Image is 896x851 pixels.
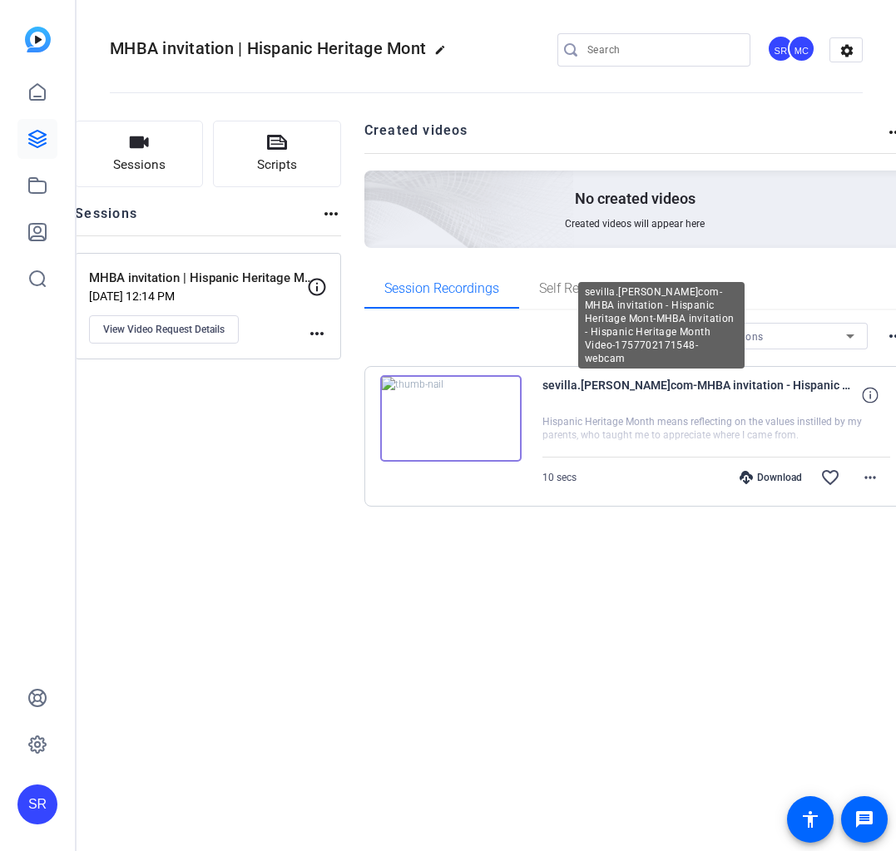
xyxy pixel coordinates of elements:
[17,784,57,824] div: SR
[860,468,880,487] mat-icon: more_horiz
[113,156,166,175] span: Sessions
[830,38,864,63] mat-icon: settings
[25,27,51,52] img: blue-gradient.svg
[580,326,605,346] mat-icon: radio_button_unchecked
[767,35,796,64] ngx-avatar: Syoni Revollo
[257,156,297,175] span: Scripts
[575,189,696,209] p: No created videos
[788,35,817,64] ngx-avatar: Matthew Cooper
[89,289,307,303] p: [DATE] 12:14 PM
[605,326,673,346] p: Bulk select
[364,121,886,153] h2: Created videos
[767,35,795,62] div: SR
[587,40,737,60] input: Search
[788,35,815,62] div: MC
[854,809,874,829] mat-icon: message
[178,6,575,367] img: Creted videos background
[705,331,764,343] span: All Sessions
[820,468,840,487] mat-icon: favorite_border
[380,375,522,462] img: thumb-nail
[89,315,239,344] button: View Video Request Details
[731,471,810,484] div: Download
[542,375,850,415] span: sevilla.[PERSON_NAME]com-MHBA invitation - Hispanic Heritage Mont-MHBA invitation - Hispanic Heri...
[103,323,225,336] span: View Video Request Details
[75,121,203,187] button: Sessions
[434,44,454,64] mat-icon: edit
[384,282,499,295] span: Session Recordings
[800,809,820,829] mat-icon: accessibility
[307,324,327,344] mat-icon: more_horiz
[75,204,137,235] h2: Sessions
[110,38,426,58] span: MHBA invitation | Hispanic Heritage Mont
[565,217,705,230] span: Created videos will appear here
[89,269,318,288] p: MHBA invitation | Hispanic Heritage Month Video
[539,282,630,295] span: Self Recordings
[542,472,577,483] span: 10 secs
[213,121,341,187] button: Scripts
[321,204,341,224] mat-icon: more_horiz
